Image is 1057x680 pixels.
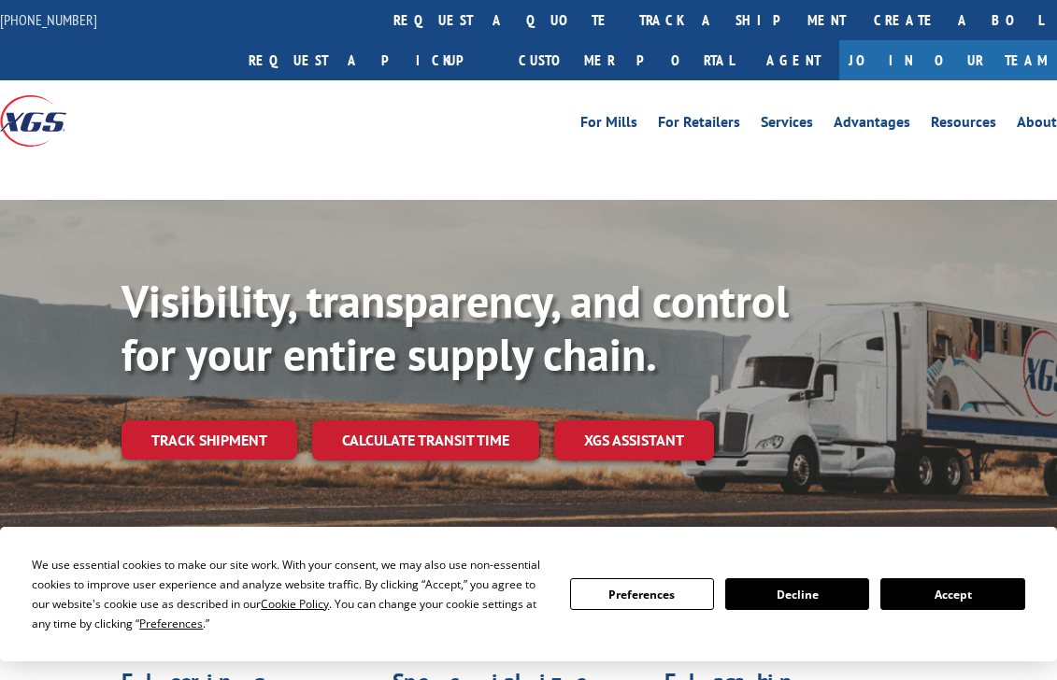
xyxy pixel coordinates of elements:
button: Accept [880,578,1024,610]
b: Visibility, transparency, and control for your entire supply chain. [121,272,789,384]
a: Agent [748,40,839,80]
span: Preferences [139,616,203,631]
a: Join Our Team [839,40,1057,80]
div: We use essential cookies to make our site work. With your consent, we may also use non-essential ... [32,555,547,633]
button: Preferences [570,578,714,610]
a: About [1017,115,1057,135]
a: Customer Portal [505,40,748,80]
a: For Retailers [658,115,740,135]
a: Request a pickup [235,40,505,80]
a: Services [761,115,813,135]
a: For Mills [580,115,637,135]
a: Calculate transit time [312,420,539,460]
a: Advantages [834,115,910,135]
a: XGS ASSISTANT [554,420,714,460]
a: Resources [931,115,996,135]
span: Cookie Policy [261,596,329,612]
button: Decline [725,578,869,610]
a: Track shipment [121,420,297,460]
